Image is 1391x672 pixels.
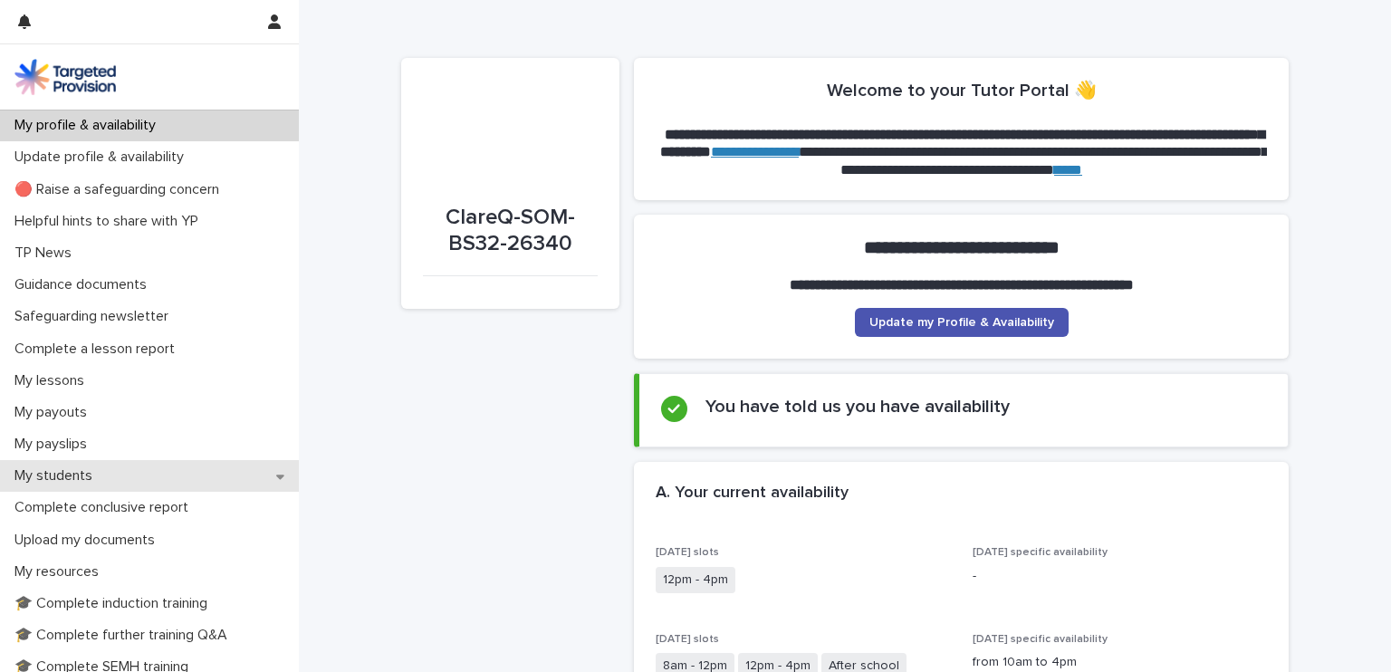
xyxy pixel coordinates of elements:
p: Helpful hints to share with YP [7,213,213,230]
p: Complete a lesson report [7,341,189,358]
p: - [973,567,1268,586]
p: ClareQ-SOM-BS32-26340 [423,205,598,257]
p: My payslips [7,436,101,453]
p: Complete conclusive report [7,499,203,516]
p: My profile & availability [7,117,170,134]
p: 🔴 Raise a safeguarding concern [7,181,234,198]
p: Upload my documents [7,532,169,549]
p: 🎓 Complete further training Q&A [7,627,242,644]
span: 12pm - 4pm [656,567,735,593]
p: from 10am to 4pm [973,653,1268,672]
span: [DATE] slots [656,547,719,558]
span: Update my Profile & Availability [869,316,1054,329]
img: M5nRWzHhSzIhMunXDL62 [14,59,116,95]
span: [DATE] specific availability [973,634,1108,645]
p: 🎓 Complete induction training [7,595,222,612]
p: My payouts [7,404,101,421]
h2: Welcome to your Tutor Portal 👋 [827,80,1097,101]
p: My lessons [7,372,99,389]
p: TP News [7,245,86,262]
p: My resources [7,563,113,581]
span: [DATE] slots [656,634,719,645]
h2: A. Your current availability [656,484,849,504]
h2: You have told us you have availability [705,396,1010,418]
p: Update profile & availability [7,149,198,166]
p: Guidance documents [7,276,161,293]
p: Safeguarding newsletter [7,308,183,325]
p: My students [7,467,107,485]
a: Update my Profile & Availability [855,308,1069,337]
span: [DATE] specific availability [973,547,1108,558]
